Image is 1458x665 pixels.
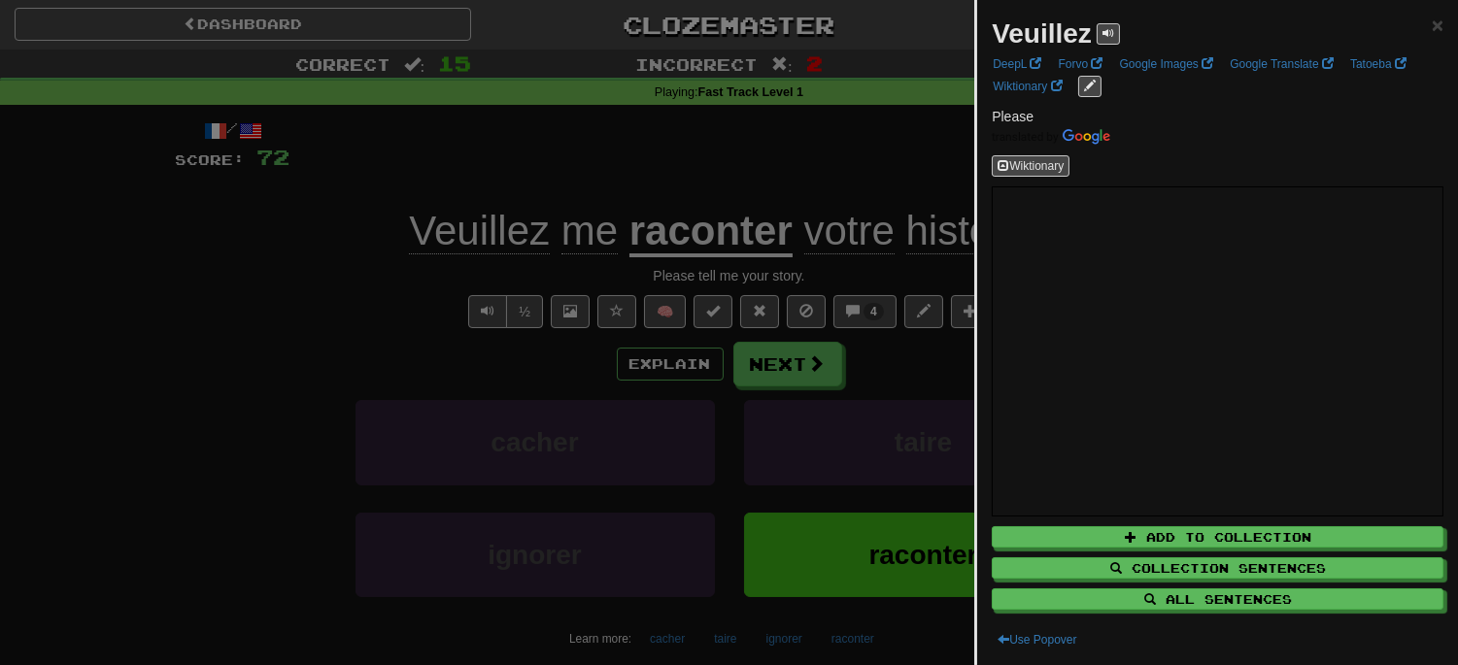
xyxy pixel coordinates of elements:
[992,526,1443,548] button: Add to Collection
[992,155,1069,177] button: Wiktionary
[992,18,1092,49] strong: Veuillez
[992,129,1110,145] img: Color short
[1432,15,1443,35] button: Close
[987,76,1068,97] a: Wiktionary
[992,109,1034,124] span: Please
[992,557,1443,579] button: Collection Sentences
[1432,14,1443,36] span: ×
[1053,53,1109,75] a: Forvo
[987,53,1047,75] a: DeepL
[992,629,1082,650] button: Use Popover
[1344,53,1412,75] a: Tatoeba
[1078,76,1102,97] button: edit links
[1224,53,1339,75] a: Google Translate
[1114,53,1220,75] a: Google Images
[992,588,1443,610] button: All Sentences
